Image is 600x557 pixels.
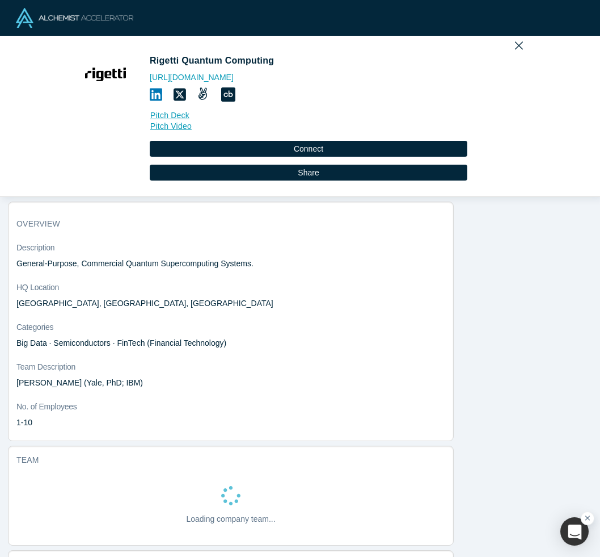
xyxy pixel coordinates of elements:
button: Connect [150,141,467,157]
button: Share [150,165,467,181]
dt: Team Description [16,361,445,373]
dt: Categories [16,321,445,333]
span: Big Data · Semiconductors · FinTech (Financial Technology) [16,338,226,347]
a: Pitch Video [150,120,467,133]
img: Rigetti Quantum Computing's Logo [85,54,126,95]
h3: overview [16,218,429,230]
a: [URL][DOMAIN_NAME] [150,72,467,83]
dd: [GEOGRAPHIC_DATA], [GEOGRAPHIC_DATA], [GEOGRAPHIC_DATA] [16,298,358,309]
h3: Team [16,454,429,466]
dt: Description [16,242,445,254]
p: [PERSON_NAME] (Yale, PhD; IBM) [16,377,358,389]
button: Close [515,37,523,53]
span: Rigetti Quantum Computing [150,56,277,65]
a: Pitch Deck [150,109,467,122]
dt: No. of Employees [16,401,445,413]
img: Alchemist Logo [16,8,133,28]
p: General-Purpose, Commercial Quantum Supercomputing Systems. [16,258,358,270]
dd: 1-10 [16,417,358,429]
p: Loading company team... [186,513,275,525]
dt: HQ Location [16,282,445,294]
